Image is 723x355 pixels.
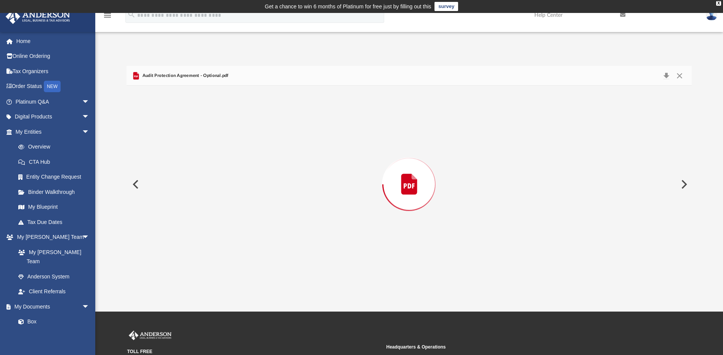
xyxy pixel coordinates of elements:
[127,66,691,283] div: Preview
[127,348,381,355] small: TOLL FREE
[11,245,93,269] a: My [PERSON_NAME] Team
[141,72,228,79] span: Audit Protection Agreement - Optional.pdf
[673,70,686,81] button: Close
[11,139,101,155] a: Overview
[82,94,97,110] span: arrow_drop_down
[103,11,112,20] i: menu
[5,49,101,64] a: Online Ordering
[265,2,431,11] div: Get a chance to win 6 months of Platinum for free just by filling out this
[5,109,101,125] a: Digital Productsarrow_drop_down
[82,299,97,315] span: arrow_drop_down
[11,184,101,200] a: Binder Walkthrough
[386,344,640,350] small: Headquarters & Operations
[11,269,97,284] a: Anderson System
[82,109,97,125] span: arrow_drop_down
[5,34,101,49] a: Home
[127,331,173,341] img: Anderson Advisors Platinum Portal
[103,14,112,20] a: menu
[706,10,717,21] img: User Pic
[5,94,101,109] a: Platinum Q&Aarrow_drop_down
[675,174,692,195] button: Next File
[5,124,101,139] a: My Entitiesarrow_drop_down
[716,1,721,6] div: close
[44,81,61,92] div: NEW
[11,200,97,215] a: My Blueprint
[11,154,101,170] a: CTA Hub
[5,64,101,79] a: Tax Organizers
[434,2,458,11] a: survey
[659,70,673,81] button: Download
[82,230,97,245] span: arrow_drop_down
[5,230,97,245] a: My [PERSON_NAME] Teamarrow_drop_down
[127,10,136,19] i: search
[5,79,101,94] a: Order StatusNEW
[3,9,72,24] img: Anderson Advisors Platinum Portal
[127,174,143,195] button: Previous File
[11,214,101,230] a: Tax Due Dates
[11,170,101,185] a: Entity Change Request
[5,299,97,314] a: My Documentsarrow_drop_down
[82,124,97,140] span: arrow_drop_down
[11,314,93,329] a: Box
[11,329,97,344] a: Meeting Minutes
[11,284,97,299] a: Client Referrals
